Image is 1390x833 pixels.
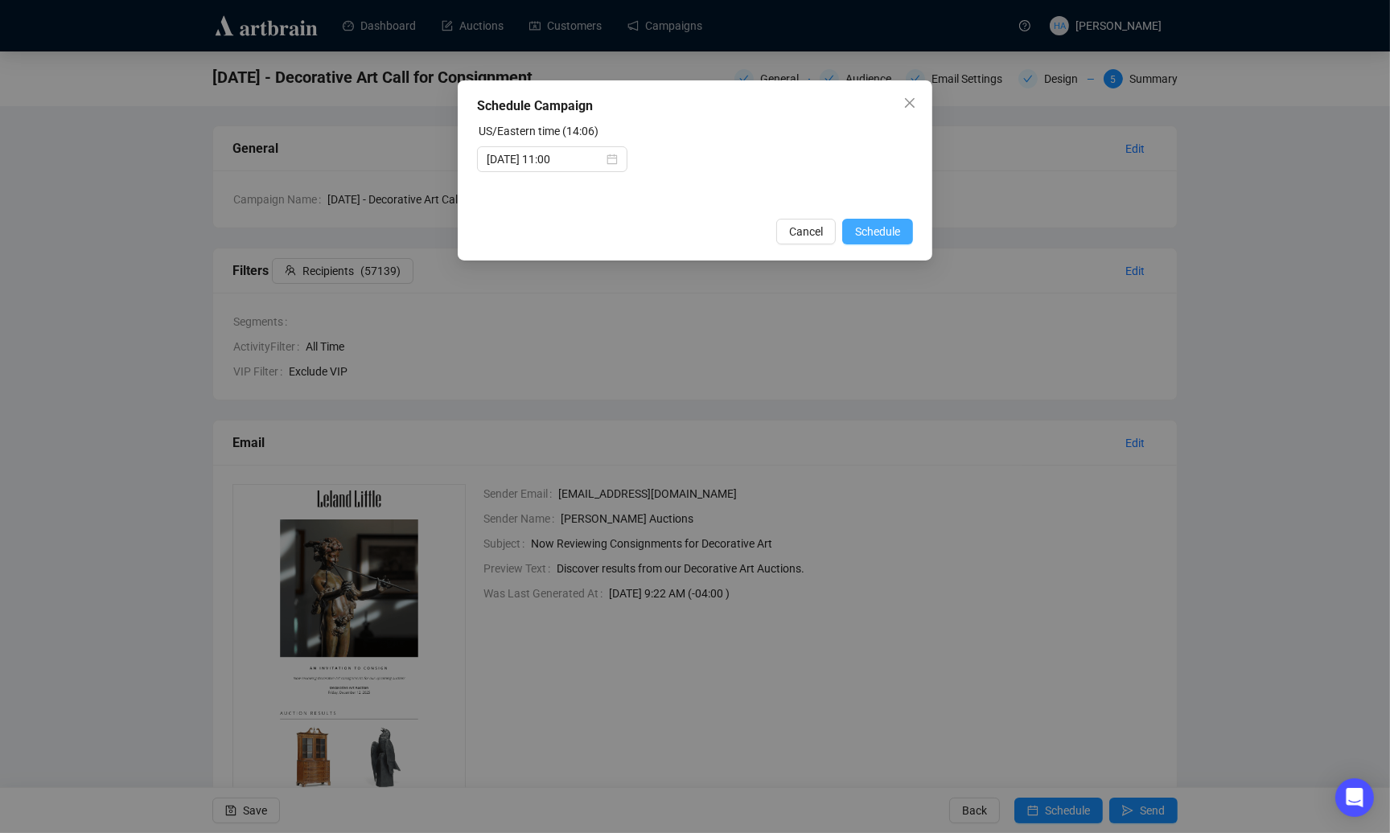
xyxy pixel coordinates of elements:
span: Cancel [789,223,823,240]
span: Schedule [855,223,900,240]
button: Schedule [842,219,913,244]
label: US/Eastern time (14:06) [479,125,598,137]
input: Select date [487,150,603,168]
button: Close [897,90,923,116]
div: Schedule Campaign [477,96,913,116]
button: Cancel [776,219,836,244]
span: close [903,96,916,109]
div: Open Intercom Messenger [1335,778,1374,817]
